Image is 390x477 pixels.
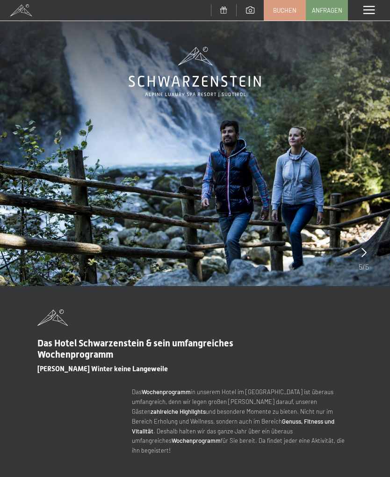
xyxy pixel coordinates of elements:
[37,338,233,360] span: Das Hotel Schwarzenstein & sein umfangreiches Wochenprogramm
[151,408,206,415] strong: zahlreiche Highlights
[142,388,191,396] strong: Wochenprogramm
[362,262,365,272] span: /
[172,437,221,444] strong: Wochenprogramm
[37,365,168,373] span: [PERSON_NAME] Winter keine Langeweile
[359,262,362,272] span: 5
[132,418,334,435] strong: Genuss, Fitness und Vitalität
[365,262,369,272] span: 5
[306,0,347,20] a: Anfragen
[132,387,353,455] p: Das in unserem Hotel im [GEOGRAPHIC_DATA] ist überaus umfangreich, denn wir legen großen [PERSON_...
[264,0,305,20] a: Buchen
[273,6,296,15] span: Buchen
[312,6,342,15] span: Anfragen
